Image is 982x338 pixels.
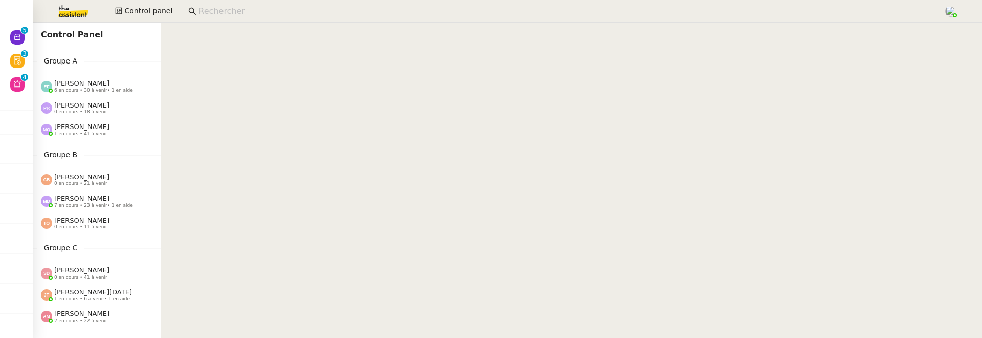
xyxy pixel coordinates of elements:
a: [PERSON_NAME] 1 en cours • 41 à venir [33,119,161,140]
a: [PERSON_NAME] 0 en cours • 21 à venir [33,169,161,191]
a: [PERSON_NAME] 2 en cours • 22 à venir [33,306,161,327]
span: [PERSON_NAME] [54,266,109,274]
img: svg [41,124,52,135]
span: [PERSON_NAME][DATE] [54,288,132,296]
span: [PERSON_NAME] [54,123,109,131]
span: • 1 en aide [104,296,130,301]
img: svg [41,311,52,322]
img: svg [41,81,52,92]
span: 7 en cours • 23 à venir [54,203,133,208]
span: [PERSON_NAME] [54,79,109,87]
span: Control panel [124,5,172,17]
a: [PERSON_NAME] 6 en cours • 30 à venir• 1 en aide [33,75,161,97]
span: 0 en cours • 21 à venir [54,181,107,186]
input: Rechercher [198,5,933,18]
span: Groupe C [37,242,84,254]
span: [PERSON_NAME] [54,310,109,318]
span: 1 en cours • 6 à venir [54,296,130,302]
span: • 1 en aide [107,88,133,93]
span: [PERSON_NAME] [54,101,109,109]
img: svg [41,102,52,114]
img: svg [41,196,52,207]
a: [PERSON_NAME] 7 en cours • 23 à venir• 1 en aide [33,191,161,212]
img: svg [41,268,52,279]
span: [PERSON_NAME] [54,195,109,202]
nz-badge-sup: 4 [21,74,28,81]
span: Control Panel [41,30,103,39]
nz-badge-sup: 3 [21,50,28,57]
p: 5 [23,27,27,36]
p: 3 [23,50,27,59]
span: • 1 en aide [107,203,133,208]
span: 0 en cours • 18 à venir [54,109,107,115]
a: [PERSON_NAME] 0 en cours • 11 à venir [33,213,161,234]
img: users%2FoFdbodQ3TgNoWt9kP3GXAs5oaCq1%2Favatar%2Fprofile-pic.png [945,6,956,17]
span: 0 en cours • 11 à venir [54,224,107,230]
p: 4 [23,74,27,83]
img: svg [41,174,52,185]
nz-badge-sup: 5 [21,27,28,34]
img: svg [41,289,52,301]
span: 0 en cours • 41 à venir [54,274,107,280]
button: Control panel [109,4,178,18]
span: Groupe B [37,149,84,161]
img: svg [41,218,52,229]
a: [PERSON_NAME] 0 en cours • 41 à venir [33,262,161,284]
span: 6 en cours • 30 à venir [54,88,133,93]
span: [PERSON_NAME] [54,217,109,224]
span: 2 en cours • 22 à venir [54,318,107,324]
a: [PERSON_NAME] 0 en cours • 18 à venir [33,97,161,119]
span: Groupe A [37,55,84,67]
span: [PERSON_NAME] [54,173,109,181]
span: 1 en cours • 41 à venir [54,131,107,137]
a: [PERSON_NAME][DATE] 1 en cours • 6 à venir• 1 en aide [33,284,161,306]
